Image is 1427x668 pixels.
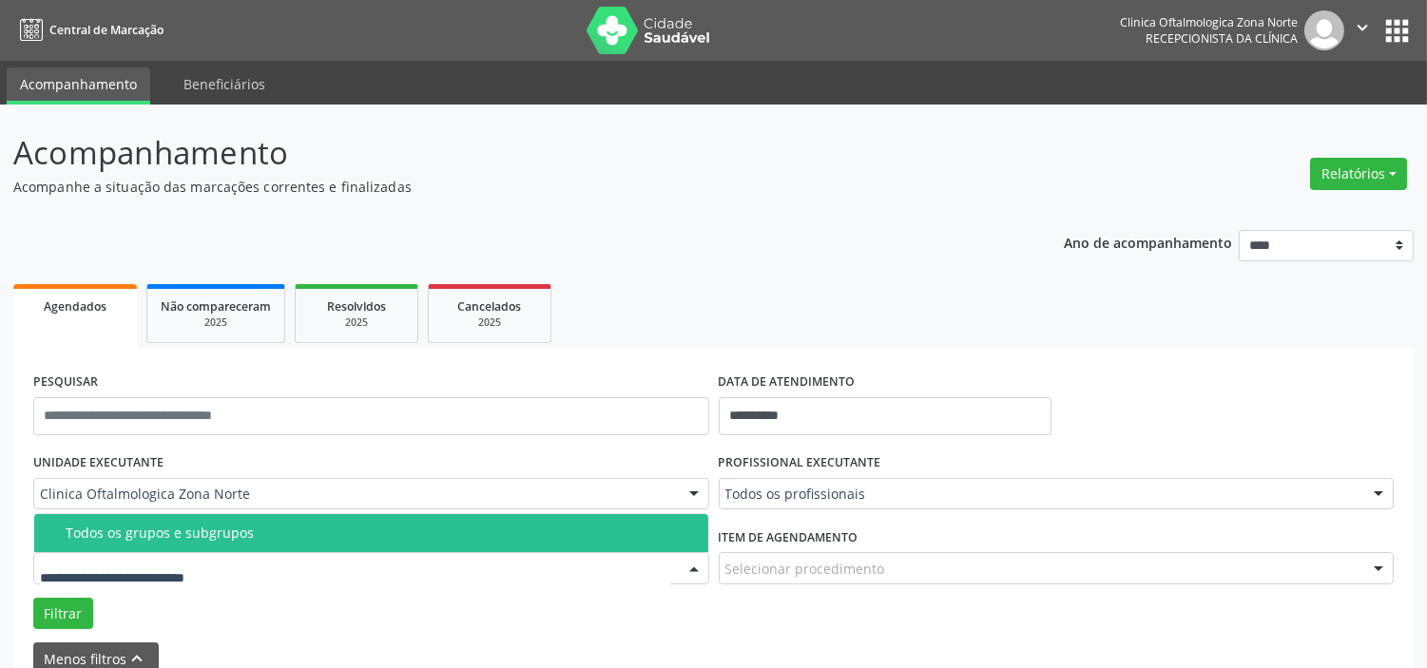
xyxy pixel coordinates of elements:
button:  [1344,10,1380,50]
p: Ano de acompanhamento [1064,230,1232,254]
button: apps [1380,14,1414,48]
div: 2025 [309,315,404,330]
a: Central de Marcação [13,14,164,46]
label: PROFISSIONAL EXECUTANTE [719,449,881,478]
span: Cancelados [458,298,522,315]
span: Todos os profissionais [725,485,1356,504]
div: Clinica Oftalmologica Zona Norte [1120,14,1298,30]
label: PESQUISAR [33,368,98,397]
button: Relatórios [1310,158,1407,190]
a: Acompanhamento [7,67,150,105]
span: Selecionar procedimento [725,559,885,579]
label: DATA DE ATENDIMENTO [719,368,856,397]
a: Beneficiários [170,67,279,101]
div: 2025 [161,315,271,330]
span: Clinica Oftalmologica Zona Norte [40,485,670,504]
div: 2025 [442,315,537,330]
span: Resolvidos [327,298,386,315]
label: Item de agendamento [719,523,858,552]
img: img [1304,10,1344,50]
label: UNIDADE EXECUTANTE [33,449,164,478]
p: Acompanhamento [13,129,993,177]
span: Não compareceram [161,298,271,315]
span: Central de Marcação [49,22,164,38]
span: Recepcionista da clínica [1146,30,1298,47]
span: Agendados [44,298,106,315]
button: Filtrar [33,598,93,630]
p: Acompanhe a situação das marcações correntes e finalizadas [13,177,993,197]
div: Todos os grupos e subgrupos [66,525,697,541]
i:  [1352,17,1373,38]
